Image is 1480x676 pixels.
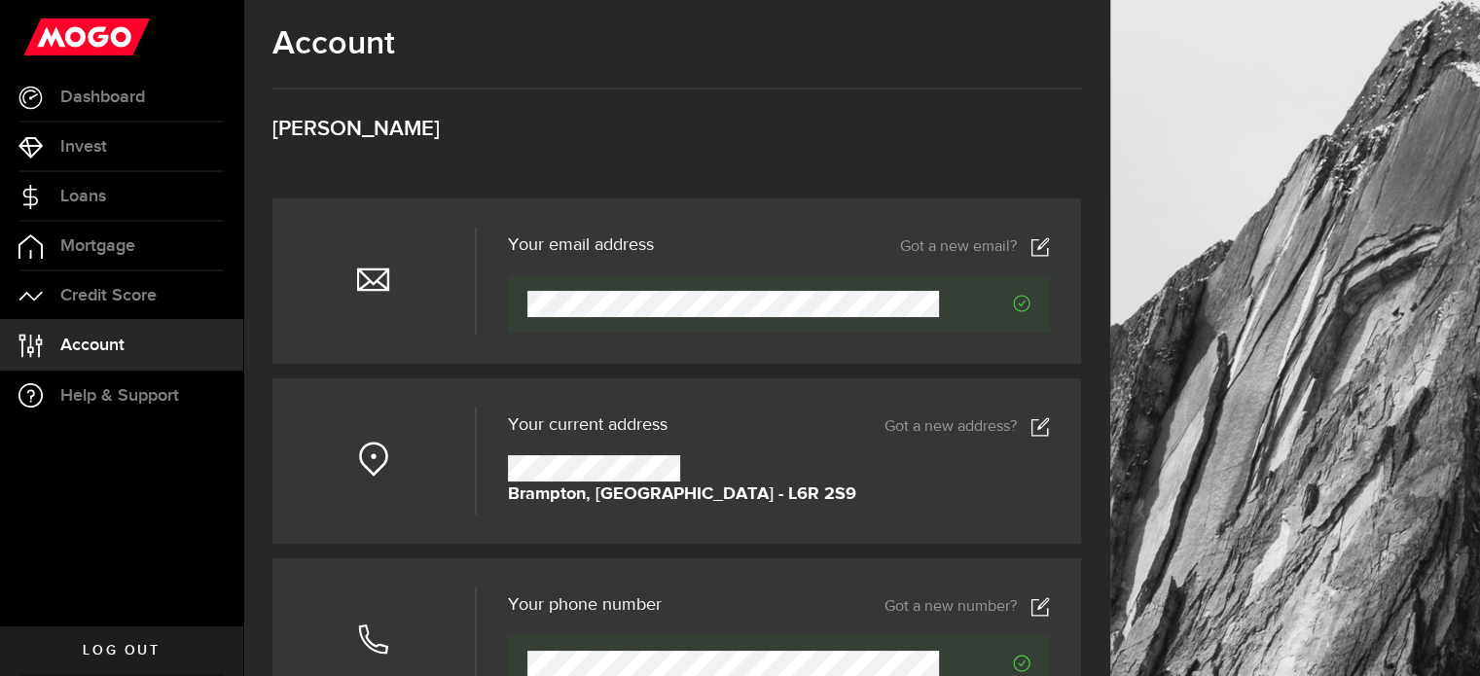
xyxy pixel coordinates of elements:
[939,655,1030,672] span: Verified
[508,596,662,614] h3: Your phone number
[272,24,1081,63] h1: Account
[60,287,157,304] span: Credit Score
[508,416,668,434] span: Your current address
[60,138,107,156] span: Invest
[272,119,1081,140] h3: [PERSON_NAME]
[900,237,1050,257] a: Got a new email?
[60,188,106,205] span: Loans
[508,481,856,508] strong: Brampton, [GEOGRAPHIC_DATA] - L6R 2S9
[60,337,125,354] span: Account
[83,644,160,658] span: Log out
[60,387,179,405] span: Help & Support
[60,89,145,106] span: Dashboard
[884,417,1050,437] a: Got a new address?
[939,295,1030,312] span: Verified
[508,236,654,254] h3: Your email address
[60,237,135,255] span: Mortgage
[884,597,1050,617] a: Got a new number?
